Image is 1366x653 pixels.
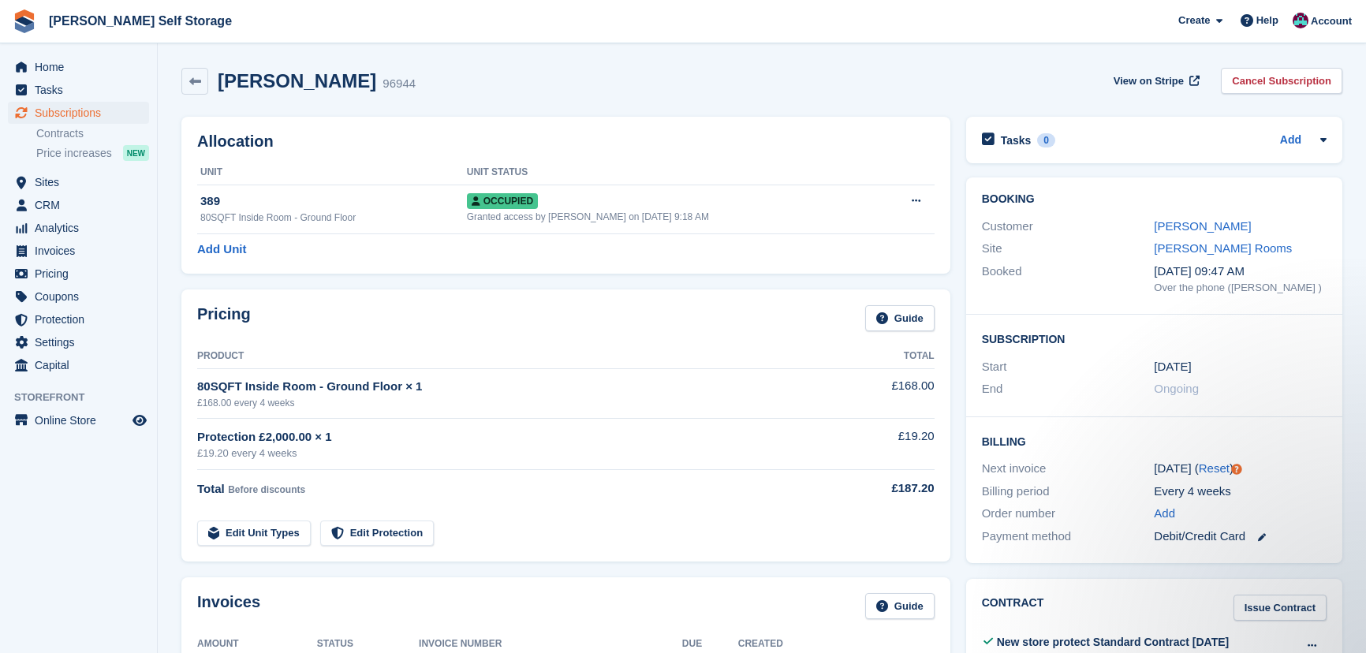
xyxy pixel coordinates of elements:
a: Add [1154,505,1175,523]
h2: Pricing [197,305,251,331]
a: [PERSON_NAME] Rooms [1154,241,1292,255]
a: menu [8,263,149,285]
span: Analytics [35,217,129,239]
span: Storefront [14,390,157,405]
a: menu [8,79,149,101]
a: Price increases NEW [36,144,149,162]
span: Settings [35,331,129,353]
a: menu [8,285,149,308]
a: menu [8,240,149,262]
div: Next invoice [982,460,1155,478]
span: Online Store [35,409,129,431]
span: Protection [35,308,129,330]
span: Price increases [36,146,112,161]
a: Guide [865,593,935,619]
h2: Booking [982,193,1327,206]
time: 2025-07-24 00:00:00 UTC [1154,358,1191,376]
div: [DATE] ( ) [1154,460,1327,478]
a: [PERSON_NAME] Self Storage [43,8,238,34]
a: menu [8,102,149,124]
th: Product [197,344,822,369]
div: NEW [123,145,149,161]
th: Total [822,344,935,369]
div: Site [982,240,1155,258]
div: 0 [1037,133,1055,147]
span: CRM [35,194,129,216]
div: Payment method [982,528,1155,546]
a: Edit Protection [320,521,434,547]
div: Granted access by [PERSON_NAME] on [DATE] 9:18 AM [467,210,879,224]
h2: Contract [982,595,1044,621]
a: menu [8,354,149,376]
a: Add Unit [197,241,246,259]
div: Protection £2,000.00 × 1 [197,428,822,446]
span: Home [35,56,129,78]
span: Occupied [467,193,538,209]
div: Billing period [982,483,1155,501]
a: menu [8,217,149,239]
span: Help [1256,13,1278,28]
span: Sites [35,171,129,193]
a: Contracts [36,126,149,141]
a: menu [8,331,149,353]
span: Invoices [35,240,129,262]
a: menu [8,194,149,216]
div: New store protect Standard Contract [DATE] [997,634,1230,651]
div: Tooltip anchor [1230,462,1244,476]
td: £168.00 [822,368,935,418]
a: [PERSON_NAME] [1154,219,1251,233]
div: £19.20 every 4 weeks [197,446,822,461]
h2: Billing [982,433,1327,449]
div: Over the phone ([PERSON_NAME] ) [1154,280,1327,296]
div: Order number [982,505,1155,523]
div: £187.20 [822,479,935,498]
a: Preview store [130,411,149,430]
span: Capital [35,354,129,376]
a: menu [8,56,149,78]
div: Start [982,358,1155,376]
div: Every 4 weeks [1154,483,1327,501]
div: 80SQFT Inside Room - Ground Floor × 1 [197,378,822,396]
a: Guide [865,305,935,331]
a: menu [8,409,149,431]
span: Before discounts [228,484,305,495]
div: 80SQFT Inside Room - Ground Floor [200,211,467,225]
a: Cancel Subscription [1221,68,1342,94]
div: 96944 [383,75,416,93]
a: Reset [1199,461,1230,475]
div: 389 [200,192,467,211]
span: View on Stripe [1114,73,1184,89]
th: Unit Status [467,160,879,185]
h2: Subscription [982,330,1327,346]
h2: Allocation [197,132,935,151]
img: stora-icon-8386f47178a22dfd0bd8f6a31ec36ba5ce8667c1dd55bd0f319d3a0aa187defe.svg [13,9,36,33]
div: £168.00 every 4 weeks [197,396,822,410]
span: Tasks [35,79,129,101]
span: Coupons [35,285,129,308]
a: menu [8,171,149,193]
th: Unit [197,160,467,185]
img: Ben [1293,13,1308,28]
div: Debit/Credit Card [1154,528,1327,546]
a: menu [8,308,149,330]
a: Add [1280,132,1301,150]
span: Subscriptions [35,102,129,124]
td: £19.20 [822,419,935,470]
div: End [982,380,1155,398]
a: Issue Contract [1234,595,1327,621]
h2: Invoices [197,593,260,619]
span: Pricing [35,263,129,285]
a: View on Stripe [1107,68,1203,94]
span: Create [1178,13,1210,28]
h2: Tasks [1001,133,1032,147]
div: Booked [982,263,1155,296]
span: Ongoing [1154,382,1199,395]
h2: [PERSON_NAME] [218,70,376,91]
span: Account [1311,13,1352,29]
span: Total [197,482,225,495]
a: Edit Unit Types [197,521,311,547]
div: [DATE] 09:47 AM [1154,263,1327,281]
div: Customer [982,218,1155,236]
